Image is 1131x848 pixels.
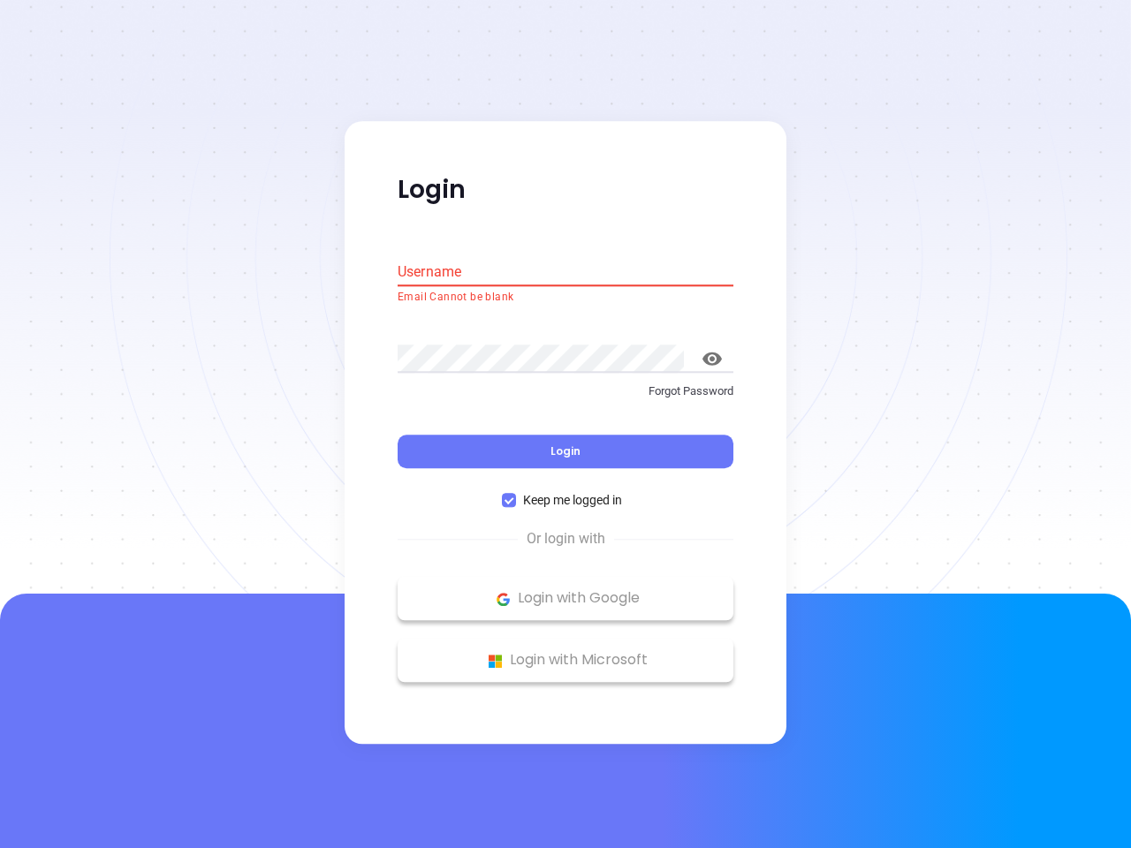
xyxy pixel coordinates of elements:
button: Google Logo Login with Google [398,577,733,621]
span: Keep me logged in [516,491,629,511]
img: Microsoft Logo [484,650,506,672]
p: Login with Microsoft [406,647,725,674]
img: Google Logo [492,588,514,610]
span: Or login with [518,529,614,550]
p: Login with Google [406,586,725,612]
p: Email Cannot be blank [398,289,733,307]
button: Microsoft Logo Login with Microsoft [398,639,733,683]
a: Forgot Password [398,382,733,414]
button: Login [398,435,733,469]
button: toggle password visibility [691,337,733,380]
p: Forgot Password [398,382,733,400]
span: Login [550,444,581,459]
p: Login [398,174,733,206]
